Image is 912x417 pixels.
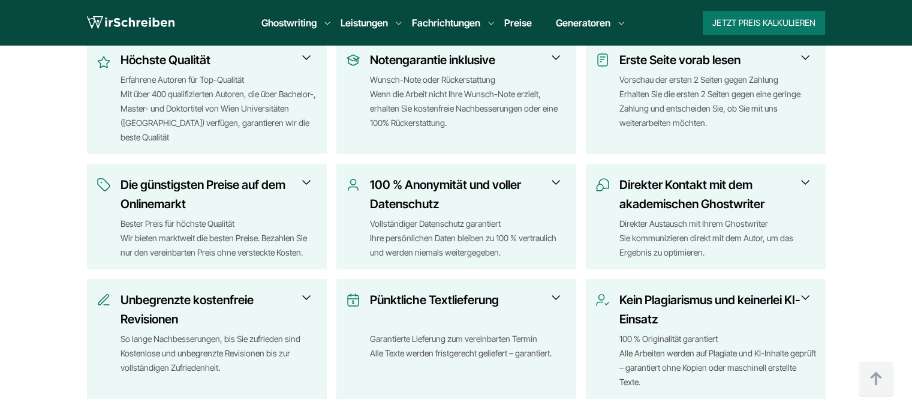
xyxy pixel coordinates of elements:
img: Notengarantie inklusive [346,53,360,67]
div: 100 % Originalität garantiert Alle Arbeiten werden auf Plagiate und KI-Inhalte geprüft – garantie... [619,332,816,389]
a: Fachrichtungen [412,16,480,30]
div: Vorschau der ersten 2 Seiten gegen Zahlung Erhalten Sie die ersten 2 Seiten gegen eine geringe Za... [619,73,816,145]
div: So lange Nachbesserungen, bis Sie zufrieden sind Kostenlose und unbegrenzte Revisionen bis zur vo... [121,332,317,389]
h3: Pünktliche Textlieferung [370,290,559,329]
img: 100 % Anonymität und voller Datenschutz [346,178,360,192]
img: Direkter Kontakt mit dem akademischen Ghostwriter [595,178,610,192]
div: Vollständiger Datenschutz garantiert Ihre persönlichen Daten bleiben zu 100 % vertraulich und wer... [370,217,567,260]
a: Preise [504,17,532,29]
h3: Unbegrenzte kostenfreie Revisionen [121,290,309,329]
button: Jetzt Preis kalkulieren [703,11,825,35]
h3: 100 % Anonymität und voller Datenschutz [370,175,559,214]
h3: Erste Seite vorab lesen [619,50,808,70]
h3: Kein Plagiarismus und keinerlei KI-Einsatz [619,290,808,329]
div: Garantierte Lieferung zum vereinbarten Termin Alle Texte werden fristgerecht geliefert – garantiert. [370,332,567,389]
img: Unbegrenzte kostenfreie Revisionen [97,293,111,307]
h3: Höchste Qualität [121,50,309,70]
h3: Direkter Kontakt mit dem akademischen Ghostwriter [619,175,808,214]
img: button top [858,361,894,397]
img: Kein Plagiarismus und keinerlei KI-Einsatz [595,293,610,307]
h3: Notengarantie inklusive [370,50,559,70]
div: Bester Preis für höchste Qualität Wir bieten marktweit die besten Preise. Bezahlen Sie nur den ve... [121,217,317,260]
a: Leistungen [341,16,388,30]
img: Die günstigsten Preise auf dem Onlinemarkt [97,178,111,192]
img: Pünktliche Textlieferung [346,293,360,307]
img: logo wirschreiben [87,14,174,32]
h3: Die günstigsten Preise auf dem Onlinemarkt [121,175,309,214]
a: Generatoren [556,16,610,30]
a: Ghostwriting [261,16,317,30]
div: Erfahrene Autoren für Top-Qualität Mit über 400 qualifizierten Autoren, die über Bachelor-, Maste... [121,73,317,145]
img: Höchste Qualität [97,53,111,72]
img: Erste Seite vorab lesen [595,53,610,67]
div: Wunsch-Note oder Rückerstattung Wenn die Arbeit nicht Ihre Wunsch-Note erzielt, erhalten Sie kost... [370,73,567,145]
div: Direkter Austausch mit Ihrem Ghostwriter Sie kommunizieren direkt mit dem Autor, um das Ergebnis ... [619,217,816,260]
